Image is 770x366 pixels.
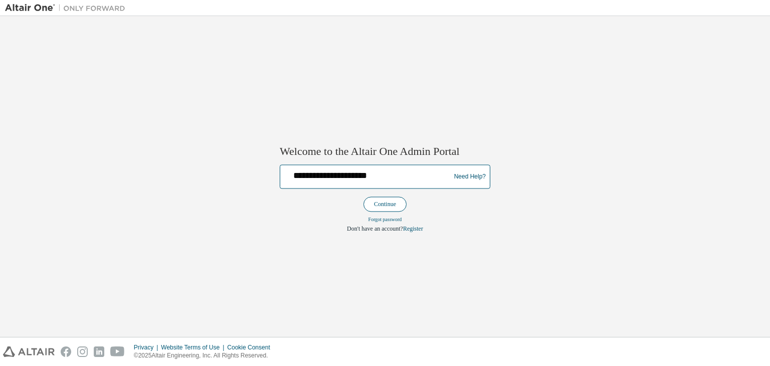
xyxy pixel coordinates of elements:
span: Don't have an account? [347,226,403,233]
img: youtube.svg [110,346,125,357]
div: Cookie Consent [227,343,276,351]
a: Register [403,226,423,233]
button: Continue [363,197,407,212]
img: altair_logo.svg [3,346,55,357]
img: linkedin.svg [94,346,104,357]
div: Website Terms of Use [161,343,227,351]
img: Altair One [5,3,130,13]
div: Privacy [134,343,161,351]
h2: Welcome to the Altair One Admin Portal [280,144,490,158]
img: facebook.svg [61,346,71,357]
a: Forgot password [368,217,402,223]
img: instagram.svg [77,346,88,357]
p: © 2025 Altair Engineering, Inc. All Rights Reserved. [134,351,276,360]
